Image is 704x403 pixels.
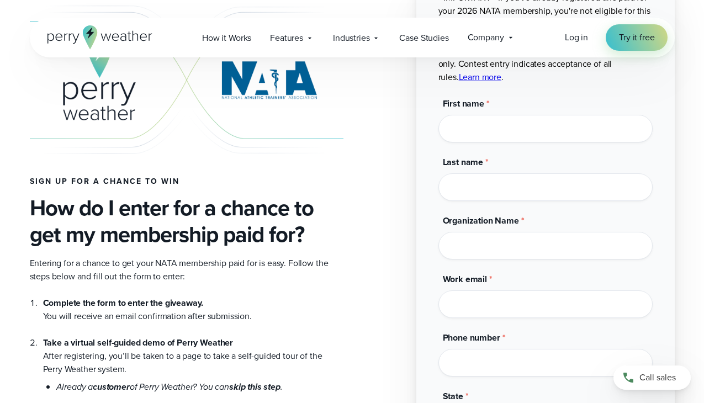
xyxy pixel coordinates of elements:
[606,24,668,51] a: Try it free
[43,323,343,394] li: After registering, you’ll be taken to a page to take a self-guided tour of the Perry Weather system.
[459,71,501,83] a: Learn more
[619,31,654,44] span: Try it free
[468,31,504,44] span: Company
[443,390,463,402] span: State
[43,296,343,323] li: You will receive an email confirmation after submission.
[30,257,343,283] p: Entering for a chance to get your NATA membership paid for is easy. Follow the steps below and fi...
[443,331,500,344] span: Phone number
[43,296,204,309] strong: Complete the form to enter the giveaway.
[443,156,484,168] span: Last name
[202,31,251,45] span: How it Works
[43,336,234,349] strong: Take a virtual self-guided demo of Perry Weather
[399,31,448,45] span: Case Studies
[229,380,280,393] strong: skip this step
[565,31,588,44] a: Log in
[30,195,343,248] h3: How do I enter for a chance to get my membership paid for?
[613,365,691,390] a: Call sales
[333,31,369,45] span: Industries
[56,380,283,393] em: Already a of Perry Weather? You can .
[443,273,487,285] span: Work email
[443,214,519,227] span: Organization Name
[390,26,458,49] a: Case Studies
[639,371,676,384] span: Call sales
[193,26,261,49] a: How it Works
[93,380,130,393] strong: customer
[30,177,343,186] h4: Sign up for a chance to win
[270,31,303,45] span: Features
[443,97,484,110] span: First name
